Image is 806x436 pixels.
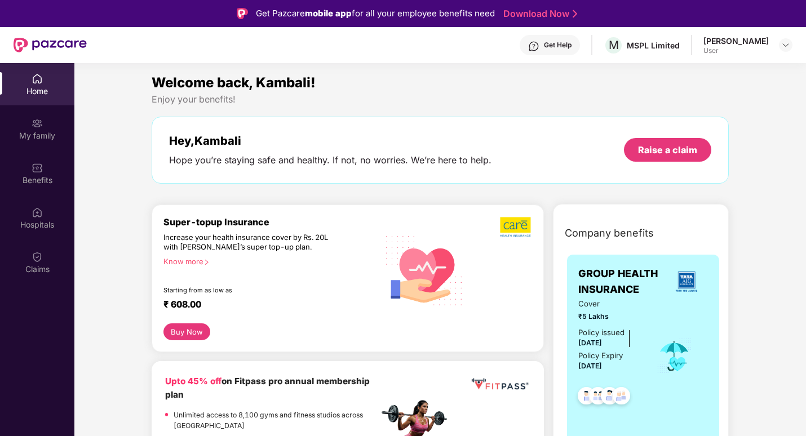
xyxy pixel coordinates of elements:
[169,154,491,166] div: Hope you’re staying safe and healthy. If not, no worries. We’re here to help.
[256,7,495,20] div: Get Pazcare for all your employee benefits need
[32,162,43,173] img: svg+xml;base64,PHN2ZyBpZD0iQmVuZWZpdHMiIHhtbG5zPSJodHRwOi8vd3d3LnczLm9yZy8yMDAwL3N2ZyIgd2lkdGg9Ij...
[32,207,43,218] img: svg+xml;base64,PHN2ZyBpZD0iSG9zcGl0YWxzIiB4bWxucz0iaHR0cDovL3d3dy53My5vcmcvMjAwMC9zdmciIHdpZHRoPS...
[470,375,530,394] img: fppp.png
[578,327,625,339] div: Policy issued
[14,38,87,52] img: New Pazcare Logo
[703,46,769,55] div: User
[203,259,210,265] span: right
[305,8,352,19] strong: mobile app
[163,257,371,265] div: Know more
[573,8,577,20] img: Stroke
[578,350,623,362] div: Policy Expiry
[32,73,43,84] img: svg+xml;base64,PHN2ZyBpZD0iSG9tZSIgeG1sbnM9Imh0dHA6Ly93d3cudzMub3JnLzIwMDAvc3ZnIiB3aWR0aD0iMjAiIG...
[165,376,222,386] b: Upto 45% off
[578,298,641,310] span: Cover
[656,337,693,375] img: icon
[503,8,574,20] a: Download Now
[544,41,572,50] div: Get Help
[163,286,330,294] div: Starting from as low as
[596,384,623,411] img: svg+xml;base64,PHN2ZyB4bWxucz0iaHR0cDovL3d3dy53My5vcmcvMjAwMC9zdmciIHdpZHRoPSI0OC45NDMiIGhlaWdodD...
[237,8,248,19] img: Logo
[163,323,210,340] button: Buy Now
[163,299,367,312] div: ₹ 608.00
[163,216,378,228] div: Super-topup Insurance
[703,35,769,46] div: [PERSON_NAME]
[627,40,680,51] div: MSPL Limited
[528,41,539,52] img: svg+xml;base64,PHN2ZyBpZD0iSGVscC0zMngzMiIgeG1sbnM9Imh0dHA6Ly93d3cudzMub3JnLzIwMDAvc3ZnIiB3aWR0aD...
[174,410,378,431] p: Unlimited access to 8,100 gyms and fitness studios across [GEOGRAPHIC_DATA]
[578,266,665,298] span: GROUP HEALTH INSURANCE
[609,38,619,52] span: M
[500,216,532,238] img: b5dec4f62d2307b9de63beb79f102df3.png
[163,233,330,252] div: Increase your health insurance cover by Rs. 20L with [PERSON_NAME]’s super top-up plan.
[152,94,729,105] div: Enjoy your benefits!
[32,118,43,129] img: svg+xml;base64,PHN2ZyB3aWR0aD0iMjAiIGhlaWdodD0iMjAiIHZpZXdCb3g9IjAgMCAyMCAyMCIgZmlsbD0ibm9uZSIgeG...
[578,339,602,347] span: [DATE]
[152,74,316,91] span: Welcome back, Kambali!
[584,384,612,411] img: svg+xml;base64,PHN2ZyB4bWxucz0iaHR0cDovL3d3dy53My5vcmcvMjAwMC9zdmciIHdpZHRoPSI0OC45MTUiIGhlaWdodD...
[169,134,491,148] div: Hey, Kambali
[378,223,470,317] img: svg+xml;base64,PHN2ZyB4bWxucz0iaHR0cDovL3d3dy53My5vcmcvMjAwMC9zdmciIHhtbG5zOnhsaW5rPSJodHRwOi8vd3...
[32,251,43,263] img: svg+xml;base64,PHN2ZyBpZD0iQ2xhaW0iIHhtbG5zPSJodHRwOi8vd3d3LnczLm9yZy8yMDAwL3N2ZyIgd2lkdGg9IjIwIi...
[565,225,654,241] span: Company benefits
[671,266,702,297] img: insurerLogo
[608,384,635,411] img: svg+xml;base64,PHN2ZyB4bWxucz0iaHR0cDovL3d3dy53My5vcmcvMjAwMC9zdmciIHdpZHRoPSI0OC45NDMiIGhlaWdodD...
[578,311,641,322] span: ₹5 Lakhs
[573,384,600,411] img: svg+xml;base64,PHN2ZyB4bWxucz0iaHR0cDovL3d3dy53My5vcmcvMjAwMC9zdmciIHdpZHRoPSI0OC45NDMiIGhlaWdodD...
[165,376,370,400] b: on Fitpass pro annual membership plan
[578,362,602,370] span: [DATE]
[781,41,790,50] img: svg+xml;base64,PHN2ZyBpZD0iRHJvcGRvd24tMzJ4MzIiIHhtbG5zPSJodHRwOi8vd3d3LnczLm9yZy8yMDAwL3N2ZyIgd2...
[638,144,697,156] div: Raise a claim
